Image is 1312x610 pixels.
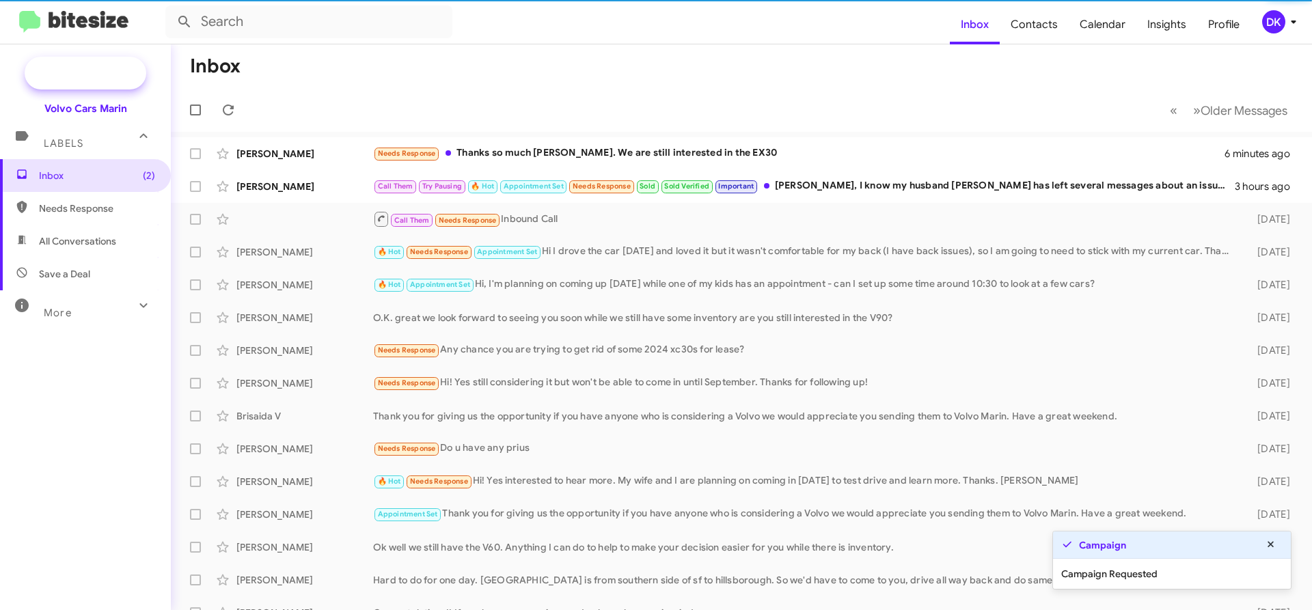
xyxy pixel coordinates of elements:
[236,508,373,521] div: [PERSON_NAME]
[1235,475,1301,488] div: [DATE]
[1170,102,1177,119] span: «
[373,375,1235,391] div: Hi! Yes still considering it but won't be able to come in until September. Thanks for following up!
[1250,10,1297,33] button: DK
[378,346,436,355] span: Needs Response
[1262,10,1285,33] div: DK
[378,182,413,191] span: Call Them
[378,378,436,387] span: Needs Response
[410,477,468,486] span: Needs Response
[950,5,1000,44] a: Inbox
[190,55,241,77] h1: Inbox
[422,182,462,191] span: Try Pausing
[236,344,373,357] div: [PERSON_NAME]
[373,178,1235,194] div: [PERSON_NAME], I know my husband [PERSON_NAME] has left several messages about an issue with the ...
[664,182,709,191] span: Sold Verified
[471,182,494,191] span: 🔥 Hot
[373,210,1235,227] div: Inbound Call
[66,66,135,80] span: New Campaign
[1235,278,1301,292] div: [DATE]
[373,573,1235,587] div: Hard to do for one day. [GEOGRAPHIC_DATA] is from southern side of sf to hillsborough. So we'd ha...
[236,311,373,324] div: [PERSON_NAME]
[378,444,436,453] span: Needs Response
[1079,538,1126,552] strong: Campaign
[236,180,373,193] div: [PERSON_NAME]
[1235,442,1301,456] div: [DATE]
[373,473,1235,489] div: Hi! Yes interested to hear more. My wife and I are planning on coming in [DATE] to test drive and...
[640,182,655,191] span: Sold
[718,182,754,191] span: Important
[1136,5,1197,44] a: Insights
[236,540,373,554] div: [PERSON_NAME]
[1235,311,1301,324] div: [DATE]
[39,267,90,281] span: Save a Deal
[236,409,373,423] div: Brisaida V
[378,280,401,289] span: 🔥 Hot
[439,216,497,225] span: Needs Response
[573,182,631,191] span: Needs Response
[1235,409,1301,423] div: [DATE]
[1069,5,1136,44] a: Calendar
[236,376,373,390] div: [PERSON_NAME]
[236,442,373,456] div: [PERSON_NAME]
[236,278,373,292] div: [PERSON_NAME]
[410,247,468,256] span: Needs Response
[1185,96,1296,124] button: Next
[1235,212,1301,226] div: [DATE]
[373,342,1235,358] div: Any chance you are trying to get rid of some 2024 xc30s for lease?
[1162,96,1296,124] nav: Page navigation example
[373,506,1235,522] div: Thank you for giving us the opportunity if you have anyone who is considering a Volvo we would ap...
[1053,559,1291,589] div: Campaign Requested
[1235,344,1301,357] div: [DATE]
[378,149,436,158] span: Needs Response
[1235,245,1301,259] div: [DATE]
[1162,96,1186,124] button: Previous
[373,409,1235,423] div: Thank you for giving us the opportunity if you have anyone who is considering a Volvo we would ap...
[25,57,146,89] a: New Campaign
[1235,508,1301,521] div: [DATE]
[236,245,373,259] div: [PERSON_NAME]
[477,247,537,256] span: Appointment Set
[1000,5,1069,44] a: Contacts
[504,182,564,191] span: Appointment Set
[373,311,1235,324] div: O.K. great we look forward to seeing you soon while we still have some inventory are you still in...
[143,169,155,182] span: (2)
[44,307,72,319] span: More
[378,477,401,486] span: 🔥 Hot
[373,540,1235,554] div: Ok well we still have the V60. Anything I can do to help to make your decision easier for you whi...
[378,510,438,518] span: Appointment Set
[1235,376,1301,390] div: [DATE]
[410,280,470,289] span: Appointment Set
[236,573,373,587] div: [PERSON_NAME]
[1235,180,1301,193] div: 3 hours ago
[165,5,452,38] input: Search
[39,234,116,248] span: All Conversations
[373,277,1235,292] div: Hi, I'm planning on coming up [DATE] while one of my kids has an appointment - can I set up some ...
[373,145,1225,161] div: Thanks so much [PERSON_NAME]. We are still interested in the EX30
[39,202,155,215] span: Needs Response
[373,244,1235,260] div: Hi I drove the car [DATE] and loved it but it wasn't comfortable for my back (I have back issues)...
[1193,102,1201,119] span: »
[44,137,83,150] span: Labels
[1197,5,1250,44] a: Profile
[1225,147,1301,161] div: 6 minutes ago
[236,147,373,161] div: [PERSON_NAME]
[39,169,155,182] span: Inbox
[373,441,1235,456] div: Do u have any prius
[44,102,127,115] div: Volvo Cars Marin
[1201,103,1287,118] span: Older Messages
[394,216,430,225] span: Call Them
[236,475,373,488] div: [PERSON_NAME]
[378,247,401,256] span: 🔥 Hot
